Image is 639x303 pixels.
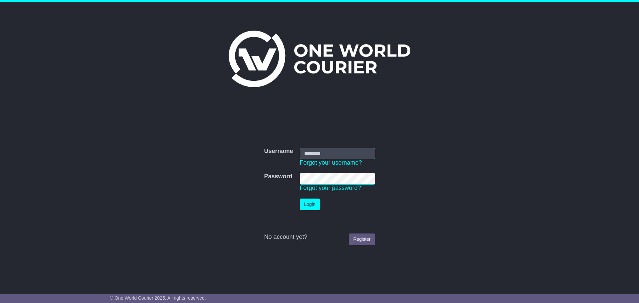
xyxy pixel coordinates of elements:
label: Password [264,173,292,180]
a: Forgot your password? [300,185,361,191]
a: Forgot your username? [300,159,362,166]
span: © One World Courier 2025. All rights reserved. [110,295,206,301]
button: Login [300,199,320,210]
img: One World [229,31,410,87]
label: Username [264,148,293,155]
a: Register [349,233,375,245]
div: No account yet? [264,233,375,241]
